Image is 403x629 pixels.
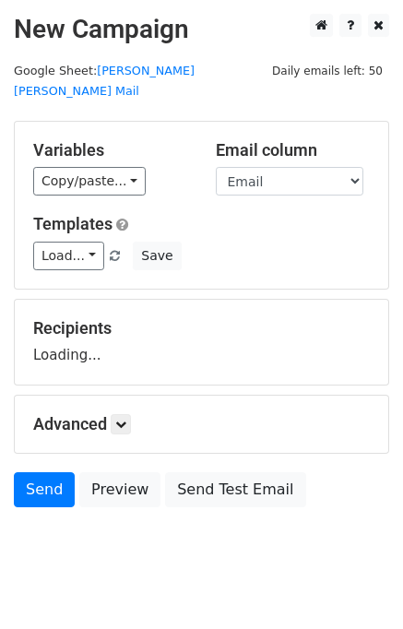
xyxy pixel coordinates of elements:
[14,64,195,99] small: Google Sheet:
[133,242,181,270] button: Save
[165,472,305,507] a: Send Test Email
[33,167,146,196] a: Copy/paste...
[33,242,104,270] a: Load...
[14,14,389,45] h2: New Campaign
[216,140,371,160] h5: Email column
[33,414,370,434] h5: Advanced
[79,472,160,507] a: Preview
[266,64,389,77] a: Daily emails left: 50
[14,472,75,507] a: Send
[33,318,370,338] h5: Recipients
[33,140,188,160] h5: Variables
[33,318,370,366] div: Loading...
[266,61,389,81] span: Daily emails left: 50
[33,214,113,233] a: Templates
[14,64,195,99] a: [PERSON_NAME] [PERSON_NAME] Mail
